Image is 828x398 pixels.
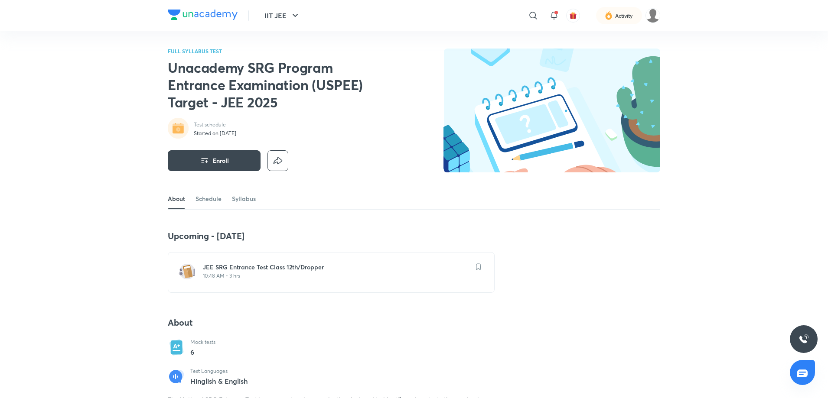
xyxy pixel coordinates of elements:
p: 6 [190,347,215,357]
img: ttu [799,334,809,344]
img: save [476,263,481,270]
span: Enroll [213,156,229,165]
img: avatar [569,12,577,19]
h4: About [168,317,495,328]
img: Company Logo [168,10,238,20]
h4: Upcoming - [DATE] [168,230,495,242]
p: 10:48 AM • 3 hrs [203,272,470,279]
img: DRISHITH NARAYAN [645,8,660,23]
h6: JEE SRG Entrance Test Class 12th/Dropper [203,263,470,272]
p: Started on [DATE] [194,130,236,137]
img: test [179,263,196,280]
button: IIT JEE [259,7,306,24]
p: FULL SYLLABUS TEST [168,49,390,54]
a: Schedule [196,188,222,209]
button: Enroll [168,150,261,171]
p: Test schedule [194,121,236,128]
p: Test Languages [190,368,248,375]
a: Syllabus [232,188,256,209]
a: Company Logo [168,10,238,22]
button: avatar [566,9,580,23]
img: activity [605,10,613,21]
p: Mock tests [190,339,215,346]
a: About [168,188,185,209]
h2: Unacademy SRG Program Entrance Examination (USPEE) Target - JEE 2025 [168,59,390,111]
p: Hinglish & English [190,377,248,385]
